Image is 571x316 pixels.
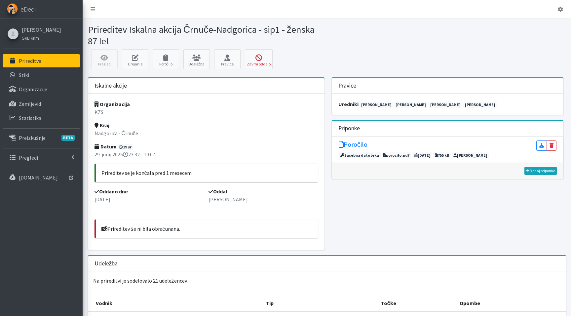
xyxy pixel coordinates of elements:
[463,102,497,108] a: [PERSON_NAME]
[3,151,80,164] a: Pregledi
[338,101,359,107] strong: uredniki
[3,54,80,67] a: Prireditve
[153,49,179,69] a: Poročilo
[394,102,428,108] a: [PERSON_NAME]
[429,102,462,108] a: [PERSON_NAME]
[339,152,381,158] span: Zasebna datoteka
[524,167,557,175] a: Dodaj priponko
[22,34,61,42] a: ŠKD Krim
[122,49,148,69] a: Urejanje
[19,86,47,93] p: Organizacije
[452,152,489,158] span: [PERSON_NAME]
[456,295,566,311] th: Opombe
[19,100,41,107] p: Zemljevid
[3,111,80,125] a: Statistika
[95,101,130,107] strong: Organizacija
[19,115,41,121] p: Statistika
[95,260,118,267] h3: Udeležba
[118,144,133,150] span: 19 ur
[88,271,566,290] p: Na prireditvi je sodelovalo 21 udeležencev.
[19,72,29,78] p: Stiki
[3,171,80,184] a: [DOMAIN_NAME]
[95,82,127,89] h3: Iskalne akcije
[7,3,18,14] img: eDedi
[245,49,273,69] button: Zavrni oddajo
[360,102,393,108] a: [PERSON_NAME]
[19,58,41,64] p: Prireditve
[101,225,313,233] p: Prireditev še ni bila obračunana.
[332,94,563,115] div: :
[433,152,451,158] span: 755 kB
[95,188,128,195] strong: Oddano dne
[3,97,80,110] a: Zemljevid
[339,140,367,148] h5: Poročilo
[20,4,36,14] span: eDedi
[3,83,80,96] a: Organizacije
[95,108,318,116] p: KZS
[95,150,318,158] p: 29. junij 2025 23:32 - 19:07
[22,26,61,34] a: [PERSON_NAME]
[214,49,241,69] a: Pravice
[19,154,38,161] p: Pregledi
[377,295,456,311] th: Točke
[338,125,360,132] h3: Priponke
[22,35,39,41] small: ŠKD Krim
[95,129,318,137] p: Nadgorica - Črnuče
[209,195,318,203] p: [PERSON_NAME]
[88,24,324,47] h1: Prireditev Iskalna akcija Črnuče-Nadgorica - sip1 - ženska 87 let
[339,140,367,151] a: Poročilo
[3,68,80,82] a: Stiki
[19,174,58,181] p: [DOMAIN_NAME]
[95,143,117,150] strong: Datum
[19,135,46,141] p: Preizkušnje
[412,152,432,158] span: [DATE]
[61,135,75,141] span: BETA
[88,295,262,311] th: Vodnik
[338,82,356,89] h3: Pravice
[209,188,227,195] strong: Oddal
[183,49,210,69] a: Udeležba
[95,122,109,129] strong: Kraj
[101,169,313,177] p: Prireditev se je končala pred 1 mesecem.
[262,295,377,311] th: Tip
[3,131,80,144] a: PreizkušnjeBETA
[382,152,412,158] span: porocilo.pdf
[95,195,204,203] p: [DATE]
